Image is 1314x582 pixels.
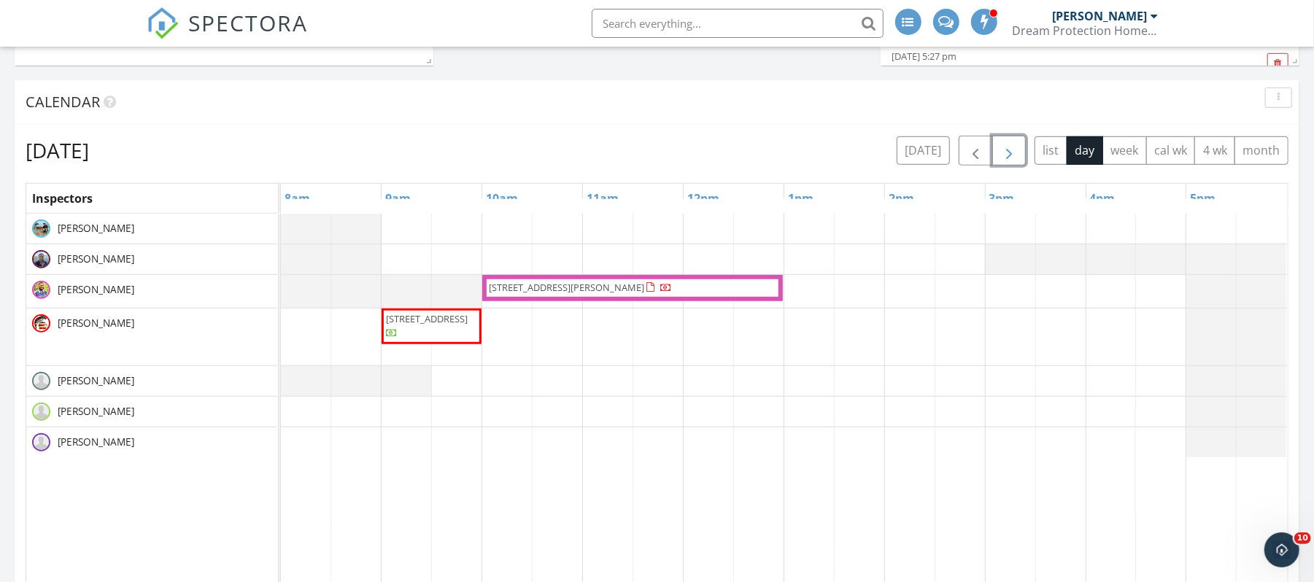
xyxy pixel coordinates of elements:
img: default-user-f0147aede5fd5fa78ca7ade42f37bd4542148d508eef1c3d3ea960f66861d68b.jpg [32,433,50,451]
img: fb0c2aba254248a8b70e47b105d21e65.jpeg [32,314,50,333]
div: [PERSON_NAME] [1053,9,1148,23]
button: [DATE] [897,136,950,165]
a: 4pm [1086,187,1119,210]
button: week [1102,136,1147,165]
span: Inspectors [32,190,93,206]
button: month [1234,136,1288,165]
a: 11am [583,187,622,210]
img: img_6992.jpg [32,220,50,238]
a: 1pm [784,187,817,210]
button: day [1067,136,1103,165]
input: Search everything... [592,9,884,38]
a: SPECTORA [147,20,309,50]
a: 8am [281,187,314,210]
a: 10am [482,187,522,210]
span: [PERSON_NAME] [55,221,137,236]
div: [DATE] 5:27 pm [892,50,1222,63]
button: cal wk [1146,136,1196,165]
div: Dream Protection Home Inspection LLC [1013,23,1159,38]
a: 9am [382,187,414,210]
div: [PERSON_NAME] [892,63,1222,77]
button: list [1035,136,1067,165]
button: Next day [992,136,1027,166]
img: The Best Home Inspection Software - Spectora [147,7,179,39]
button: 4 wk [1194,136,1235,165]
a: 2pm [885,187,918,210]
img: home_inspection_matt_mahurt2.jpg [32,281,50,299]
a: 3pm [986,187,1019,210]
span: 10 [1294,532,1311,544]
span: [PERSON_NAME] [55,282,137,297]
span: [PERSON_NAME] [55,373,137,388]
span: [STREET_ADDRESS][PERSON_NAME] [489,281,644,294]
button: Previous day [959,136,993,166]
span: [PERSON_NAME] [55,252,137,266]
a: [DATE] 5:27 pm [PERSON_NAME] [892,50,1222,77]
a: 12pm [684,187,723,210]
span: Calendar [26,92,100,112]
span: [PERSON_NAME] [55,435,137,449]
img: default-user-f0147aede5fd5fa78ca7ade42f37bd4542148d508eef1c3d3ea960f66861d68b.jpg [32,372,50,390]
h2: [DATE] [26,136,89,165]
span: SPECTORA [189,7,309,38]
span: [PERSON_NAME] [55,316,137,330]
img: default-user-f0147aede5fd5fa78ca7ade42f37bd4542148d508eef1c3d3ea960f66861d68b.jpg [32,403,50,421]
a: 5pm [1186,187,1219,210]
iframe: Intercom live chat [1264,532,1299,567]
span: [PERSON_NAME] [55,404,137,419]
img: 20241205_093900_1.jpg [32,250,50,268]
span: [STREET_ADDRESS] [386,312,468,325]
